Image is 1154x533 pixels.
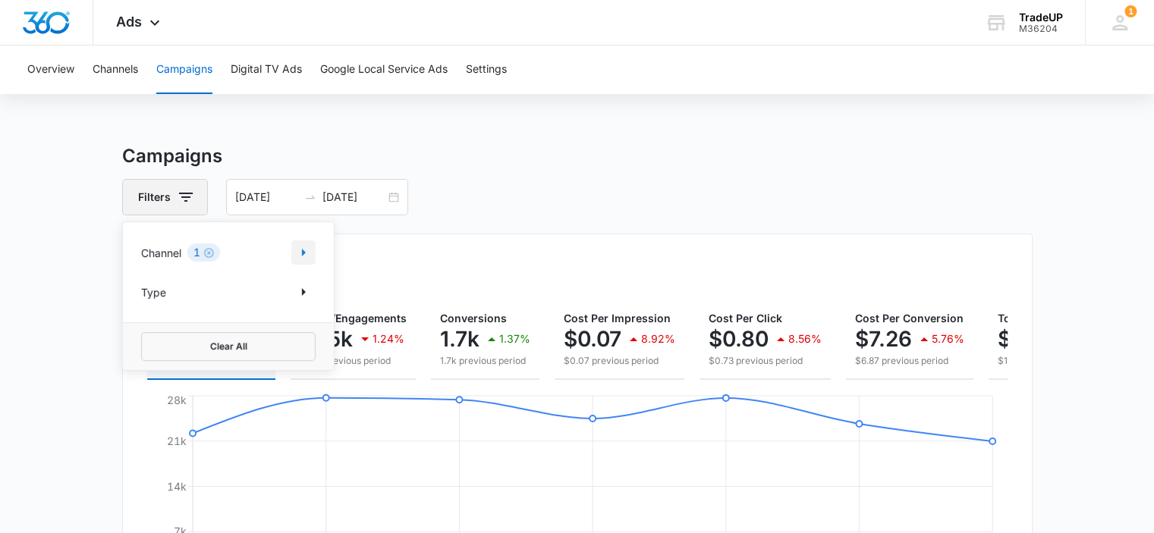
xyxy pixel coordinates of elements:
div: 1 [187,243,220,262]
div: account id [1019,24,1063,34]
button: Digital TV Ads [231,45,302,94]
button: Google Local Service Ads [320,45,448,94]
span: Total Spend [998,312,1060,325]
button: Filters [122,179,208,215]
tspan: 21k [167,434,187,447]
div: notifications count [1124,5,1137,17]
span: swap-right [304,191,316,203]
span: 1 [1124,5,1137,17]
p: $0.07 [564,327,621,351]
p: 15.7k previous period [300,354,407,368]
p: Type [141,284,166,300]
button: Show Type filters [291,280,316,304]
input: End date [322,189,385,205]
input: Start date [235,189,298,205]
div: account name [1019,11,1063,24]
p: 8.92% [641,334,675,344]
p: 1.7k [440,327,480,351]
span: Ads [116,14,142,30]
span: Cost Per Impression [564,312,671,325]
span: Cost Per Conversion [855,312,964,325]
tspan: 28k [167,393,187,406]
p: Channel [141,245,181,261]
p: $0.73 previous period [709,354,822,368]
p: 5.76% [932,334,964,344]
p: $0.80 [709,327,769,351]
span: Clicks/Engagements [300,312,407,325]
button: Settings [466,45,507,94]
button: Clear All [141,332,316,361]
p: $12,340.00 [998,327,1114,351]
p: 1.37% [499,334,530,344]
span: to [304,191,316,203]
button: Show Channel filters [291,240,316,265]
button: Campaigns [156,45,212,94]
p: 1.7k previous period [440,354,530,368]
p: $0.07 previous period [564,354,675,368]
span: Cost Per Click [709,312,782,325]
button: Channels [93,45,138,94]
button: Clear [203,247,214,258]
h3: Campaigns [122,143,1033,170]
p: $7.26 [855,327,912,351]
span: Conversions [440,312,507,325]
p: 8.56% [788,334,822,344]
button: Overview [27,45,74,94]
p: 1.24% [373,334,404,344]
p: $6.87 previous period [855,354,964,368]
tspan: 14k [167,479,187,492]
